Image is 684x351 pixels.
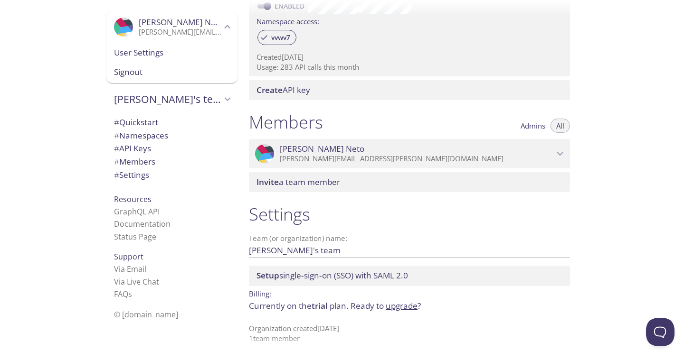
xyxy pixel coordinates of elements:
[114,66,230,78] span: Signout
[249,323,570,344] p: Organization created [DATE] 1 team member
[114,264,146,274] a: Via Email
[106,11,237,43] div: Ana Neto
[256,176,279,187] span: Invite
[114,219,171,229] a: Documentation
[256,176,340,187] span: a team member
[106,62,237,83] div: Signout
[114,117,119,128] span: #
[139,28,221,37] p: [PERSON_NAME][EMAIL_ADDRESS][PERSON_NAME][DOMAIN_NAME]
[256,270,279,281] span: Setup
[106,142,237,155] div: API Keys
[139,17,223,28] span: [PERSON_NAME] Neto
[106,129,237,142] div: Namespaces
[249,235,348,242] label: Team (or organization) name:
[114,194,152,204] span: Resources
[106,168,237,182] div: Team Settings
[106,87,237,111] div: Ana's team
[249,80,570,100] div: Create API Key
[249,139,570,168] div: Ana Neto
[114,156,155,167] span: Members
[114,143,119,154] span: #
[114,117,158,128] span: Quickstart
[114,289,132,299] a: FAQ
[256,84,283,95] span: Create
[249,172,570,192] div: Invite a team member
[257,30,296,45] div: vvwv7
[114,169,119,180] span: #
[256,14,319,28] label: Namespace access:
[114,130,168,141] span: Namespaces
[128,289,132,299] span: s
[280,144,364,154] span: [PERSON_NAME] Neto
[114,46,230,59] span: User Settings
[114,143,151,154] span: API Keys
[249,286,570,300] p: Billing:
[256,62,562,72] p: Usage: 283 API calls this month
[106,116,237,129] div: Quickstart
[249,300,570,312] p: Currently on the plan.
[249,111,323,133] h1: Members
[114,231,156,242] a: Status Page
[114,130,119,141] span: #
[106,43,237,63] div: User Settings
[114,169,149,180] span: Settings
[312,300,328,311] span: trial
[249,266,570,286] div: Setup SSO
[386,300,418,311] a: upgrade
[114,206,160,217] a: GraphQL API
[114,251,143,262] span: Support
[114,156,119,167] span: #
[551,119,570,133] button: All
[249,203,570,225] h1: Settings
[256,84,310,95] span: API key
[114,277,159,287] a: Via Live Chat
[114,92,221,106] span: [PERSON_NAME]'s team
[646,318,674,346] iframe: Help Scout Beacon - Open
[256,270,408,281] span: single-sign-on (SSO) with SAML 2.0
[515,119,551,133] button: Admins
[106,155,237,168] div: Members
[114,309,178,320] span: © [DOMAIN_NAME]
[256,52,562,62] p: Created [DATE]
[280,154,554,164] p: [PERSON_NAME][EMAIL_ADDRESS][PERSON_NAME][DOMAIN_NAME]
[266,33,296,42] span: vvwv7
[351,300,421,311] span: Ready to ?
